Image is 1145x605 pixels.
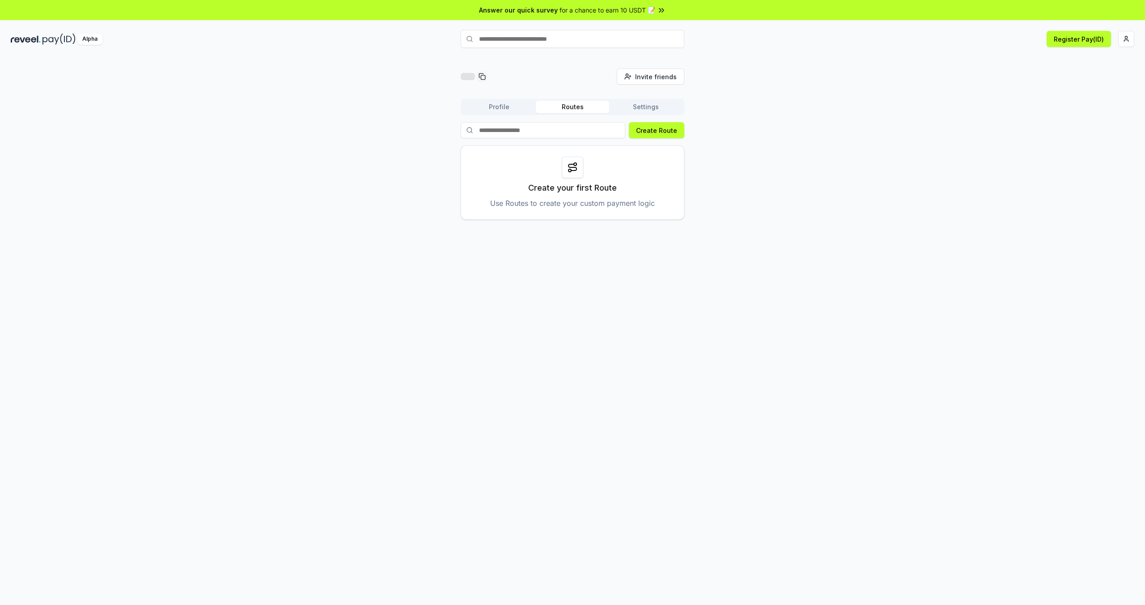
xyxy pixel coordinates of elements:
[560,5,655,15] span: for a chance to earn 10 USDT 📝
[617,68,684,85] button: Invite friends
[11,34,41,45] img: reveel_dark
[490,198,655,209] p: Use Routes to create your custom payment logic
[1047,31,1111,47] button: Register Pay(ID)
[629,122,684,138] button: Create Route
[77,34,102,45] div: Alpha
[635,72,677,81] span: Invite friends
[536,101,609,113] button: Routes
[479,5,558,15] span: Answer our quick survey
[609,101,683,113] button: Settings
[42,34,76,45] img: pay_id
[528,182,617,194] p: Create your first Route
[462,101,536,113] button: Profile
